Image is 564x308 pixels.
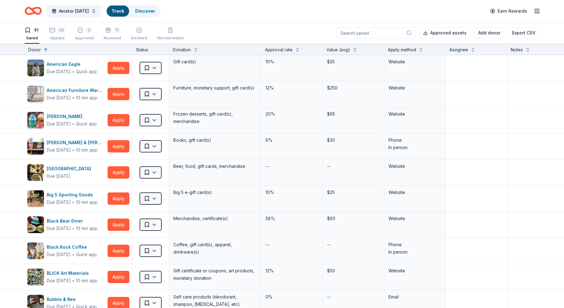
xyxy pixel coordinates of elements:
[265,136,319,144] div: 6%
[72,147,75,152] span: ∙
[157,25,183,44] button: Not interested
[265,57,319,66] div: 10%
[27,164,44,181] img: Image for Beaver Street Brewery
[47,146,71,154] div: Due [DATE]
[388,136,441,144] div: Phone
[326,293,331,301] div: --
[47,225,71,232] div: Due [DATE]
[27,138,44,155] img: Image for Barnes & Noble
[25,25,39,44] button: 51Saved
[72,121,75,126] span: ∙
[326,110,380,118] div: $65
[27,112,44,128] img: Image for Bahama Buck's
[326,46,350,53] div: Value (avg)
[326,57,380,66] div: $25
[76,225,97,231] div: 10 min app
[47,5,101,17] button: Aviator [DATE]
[47,165,93,172] div: [GEOGRAPHIC_DATA]
[173,136,257,144] div: Books, gift card(s)
[388,46,416,53] div: Apply method
[75,25,94,44] button: 3Approved
[108,88,129,100] button: Apply
[265,46,293,53] div: Approval rate
[265,110,319,118] div: 20%
[265,84,319,92] div: 12%
[388,84,441,92] div: Website
[27,85,105,103] button: Image for American Furniture WarehouseAmerican Furniture WarehouseDue [DATE]∙10 min app
[419,27,471,38] button: Approved assets
[326,240,331,249] div: --
[173,110,257,126] div: Frozen desserts, gift card(s), merchandise
[326,188,380,197] div: $25
[326,267,380,275] div: $50
[27,59,105,77] button: Image for American EagleAmerican EagleDue [DATE]∙Quick app
[47,139,105,146] div: [PERSON_NAME] & [PERSON_NAME]
[388,293,441,301] div: Email
[112,8,124,14] a: Track
[47,277,71,284] div: Due [DATE]
[173,57,257,66] div: Gift card(s)
[108,140,129,152] button: Apply
[326,136,380,144] div: $30
[76,69,97,75] div: Quick app
[104,36,121,41] div: Received
[47,217,97,225] div: Black Bear Diner
[59,7,89,15] span: Aviator [DATE]
[108,62,129,74] button: Apply
[388,267,441,274] div: Website
[114,27,120,33] div: 11
[265,267,319,275] div: 12%
[173,188,257,197] div: Big 5 e-gift card(s)
[47,68,71,75] div: Due [DATE]
[27,216,105,233] button: Image for Black Bear DinerBlack Bear DinerDue [DATE]∙10 min app
[72,69,75,74] span: ∙
[47,199,71,206] div: Due [DATE]
[33,27,39,33] div: 51
[108,166,129,179] button: Apply
[25,36,39,41] div: Saved
[265,240,270,249] div: --
[388,163,441,170] div: Website
[106,5,161,17] button: TrackDiscover
[72,252,75,257] span: ∙
[265,293,319,301] div: 0%
[47,296,97,303] div: Bubble & Bee
[388,189,441,196] div: Website
[76,199,97,205] div: 10 min app
[47,61,97,68] div: American Eagle
[27,269,44,285] img: Image for BLICK Art Materials
[58,27,65,33] div: 42
[173,162,257,171] div: Beer, food, gift cards, merchandise
[27,164,105,181] button: Image for Beaver Street Brewery[GEOGRAPHIC_DATA]Due [DATE]
[27,190,105,207] button: Image for Big 5 Sporting GoodsBig 5 Sporting GoodsDue [DATE]∙10 min app
[47,87,105,94] div: American Furniture Warehouse
[72,226,75,231] span: ∙
[173,84,257,92] div: Furniture, monetary support, gift card(s)
[49,25,65,44] button: 42Applied
[173,240,257,256] div: Coffee, gift card(s), apparel, drinkware(s)
[28,46,41,53] div: Donor
[108,271,129,283] button: Apply
[173,267,257,282] div: Gift certificate or coupons, art products, monetary donation
[131,25,147,44] button: Declined
[72,278,75,283] span: ∙
[388,110,441,118] div: Website
[72,95,75,100] span: ∙
[27,112,105,129] button: Image for Bahama Buck's[PERSON_NAME]Due [DATE]∙Quick app
[27,243,44,259] img: Image for Black Rock Coffee
[108,219,129,231] button: Apply
[47,243,97,251] div: Black Rock Coffee
[108,192,129,205] button: Apply
[76,278,97,284] div: 10 min app
[135,8,155,14] a: Discover
[449,46,468,53] div: Assignee
[25,4,42,18] a: Home
[511,46,523,53] div: Notes
[104,25,121,44] button: 11Received
[326,84,380,92] div: $250
[474,27,504,38] button: Add donor
[173,214,257,223] div: Merchandise, certificate(s)
[47,113,97,120] div: [PERSON_NAME]
[47,251,71,258] div: Due [DATE]
[157,36,183,41] div: Not interested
